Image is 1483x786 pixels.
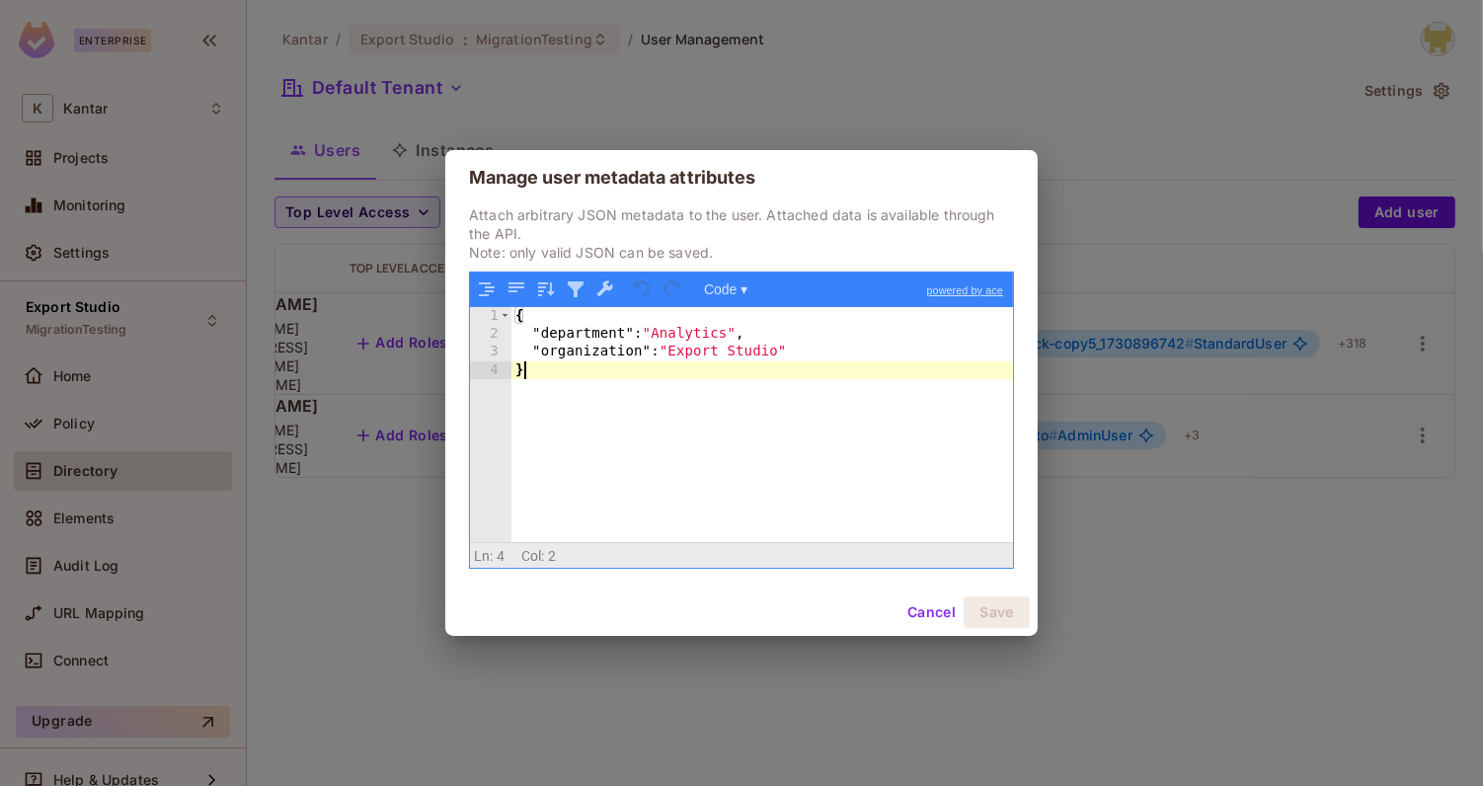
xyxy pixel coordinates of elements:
[474,548,493,564] span: Ln:
[548,548,556,564] span: 2
[964,596,1030,628] button: Save
[592,276,618,302] button: Repair JSON: fix quotes and escape characters, remove comments and JSONP notation, turn JavaScrip...
[470,307,511,325] div: 1
[630,276,656,302] button: Undo last action (Ctrl+Z)
[470,361,511,379] div: 4
[563,276,588,302] button: Filter, sort, or transform contents
[917,273,1013,308] a: powered by ace
[533,276,559,302] button: Sort contents
[504,276,529,302] button: Compact JSON data, remove all whitespaces (Ctrl+Shift+I)
[660,276,685,302] button: Redo (Ctrl+Shift+Z)
[497,548,505,564] span: 4
[697,276,754,302] button: Code ▾
[470,325,511,343] div: 2
[469,205,1014,262] p: Attach arbitrary JSON metadata to the user. Attached data is available through the API. Note: onl...
[899,596,964,628] button: Cancel
[474,276,500,302] button: Format JSON data, with proper indentation and line feeds (Ctrl+I)
[445,150,1038,205] h2: Manage user metadata attributes
[521,548,545,564] span: Col:
[470,343,511,360] div: 3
